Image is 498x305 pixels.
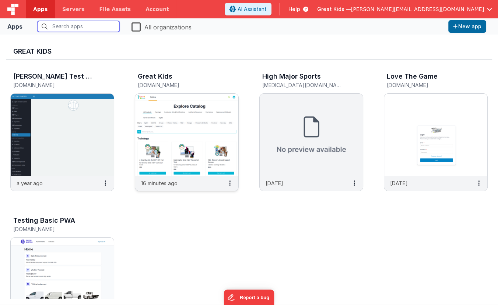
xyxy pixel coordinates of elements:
p: a year ago [17,179,43,187]
p: 16 minutes ago [141,179,178,187]
button: AI Assistant [225,3,271,15]
button: Great Kids — [PERSON_NAME][EMAIL_ADDRESS][DOMAIN_NAME] [317,6,492,13]
h3: Great Kids [13,48,485,55]
span: AI Assistant [238,6,267,13]
h5: [DOMAIN_NAME] [138,82,220,88]
span: [PERSON_NAME][EMAIL_ADDRESS][DOMAIN_NAME] [351,6,484,13]
h5: [DOMAIN_NAME] [13,226,96,232]
input: Search apps [37,21,120,32]
span: File Assets [99,6,131,13]
h5: [DOMAIN_NAME] [13,82,96,88]
span: Great Kids — [317,6,351,13]
span: Servers [62,6,84,13]
h3: [PERSON_NAME] Test [MEDICAL_DATA] [13,73,94,80]
h5: [DOMAIN_NAME] [387,82,469,88]
p: [DATE] [266,179,283,187]
h3: High Major Sports [262,73,321,80]
h3: Love The Game [387,73,438,80]
h3: Great Kids [138,73,172,80]
p: [DATE] [390,179,408,187]
label: All organizations [131,21,192,32]
span: Apps [33,6,48,13]
h5: [MEDICAL_DATA][DOMAIN_NAME] [262,82,345,88]
iframe: Marker.io feedback button [224,290,274,305]
button: New app [448,20,486,33]
span: Help [288,6,300,13]
h3: Testing Basic PWA [13,217,75,224]
div: Apps [7,22,22,31]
